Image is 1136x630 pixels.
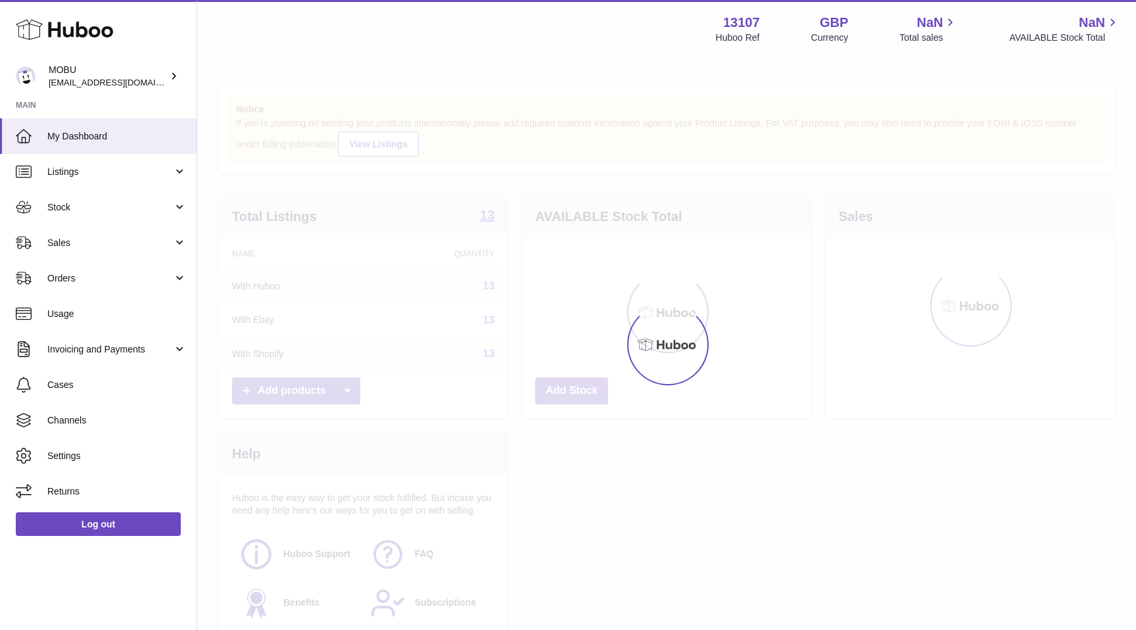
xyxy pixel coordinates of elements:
[47,485,187,498] span: Returns
[47,414,187,427] span: Channels
[899,32,958,44] span: Total sales
[47,343,173,356] span: Invoicing and Payments
[49,64,167,89] div: MOBU
[47,166,173,178] span: Listings
[811,32,849,44] div: Currency
[47,201,173,214] span: Stock
[916,14,943,32] span: NaN
[47,308,187,320] span: Usage
[1009,32,1120,44] span: AVAILABLE Stock Total
[899,14,958,44] a: NaN Total sales
[47,237,173,249] span: Sales
[47,379,187,391] span: Cases
[47,130,187,143] span: My Dashboard
[47,450,187,462] span: Settings
[1009,14,1120,44] a: NaN AVAILABLE Stock Total
[16,66,35,86] img: mo@mobu.co.uk
[47,272,173,285] span: Orders
[1079,14,1105,32] span: NaN
[716,32,760,44] div: Huboo Ref
[723,14,760,32] strong: 13107
[49,77,193,87] span: [EMAIL_ADDRESS][DOMAIN_NAME]
[16,512,181,536] a: Log out
[820,14,848,32] strong: GBP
